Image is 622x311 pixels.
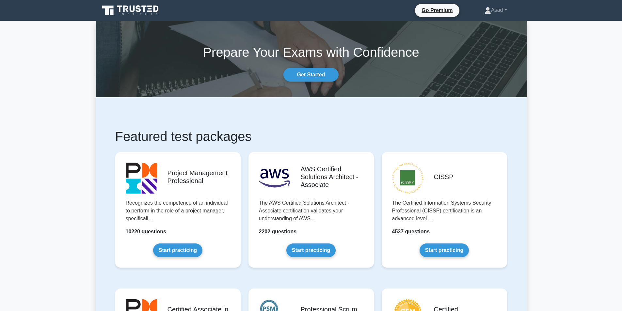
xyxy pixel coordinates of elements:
[153,243,202,257] a: Start practicing
[286,243,336,257] a: Start practicing
[115,129,507,144] h1: Featured test packages
[283,68,338,82] a: Get Started
[96,44,527,60] h1: Prepare Your Exams with Confidence
[418,6,456,14] a: Go Premium
[469,4,523,17] a: Asad
[420,243,469,257] a: Start practicing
